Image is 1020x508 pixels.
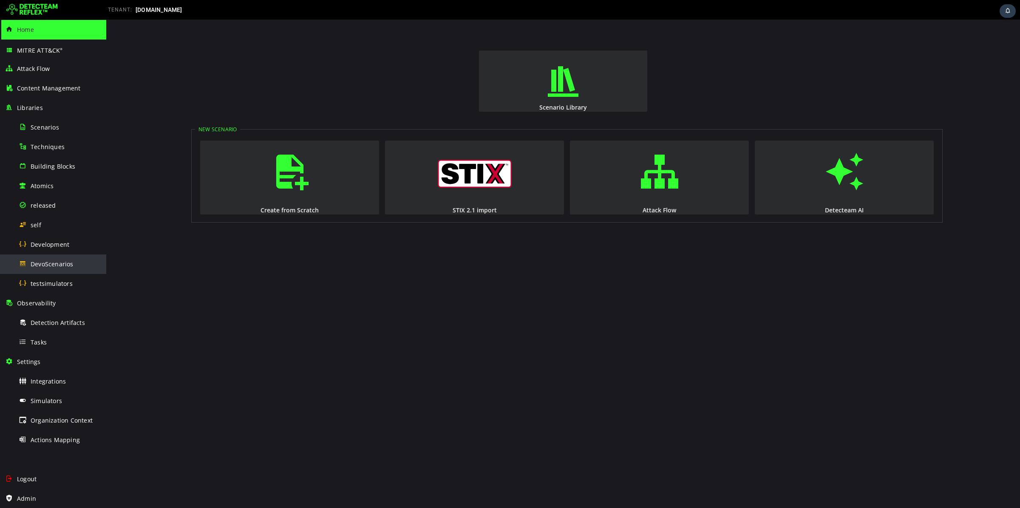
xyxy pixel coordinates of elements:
[93,186,274,195] div: Create from Scratch
[648,186,828,195] div: Detecteam AI
[331,140,405,168] img: logo_stix.svg
[31,182,54,190] span: Atomics
[89,106,134,113] legend: New Scenario
[31,397,62,405] span: Simulators
[136,6,182,13] span: [DOMAIN_NAME]
[31,319,85,327] span: Detection Artifacts
[31,201,56,209] span: released
[6,3,58,17] img: Detecteam logo
[94,121,273,195] button: Create from Scratch
[17,25,34,34] span: Home
[279,121,458,195] button: STIX 2.1 import
[31,240,69,248] span: Development
[31,436,80,444] span: Actions Mapping
[17,46,63,54] span: MITRE ATT&CK
[649,121,827,195] button: Detecteam AI
[1000,4,1016,18] div: Task Notifications
[463,186,643,195] div: Attack Flow
[17,84,81,92] span: Content Management
[373,31,541,92] button: Scenario Library
[17,475,37,483] span: Logout
[464,121,643,195] button: Attack Flow
[17,494,36,502] span: Admin
[278,186,459,195] div: STIX 2.1 import
[31,221,41,229] span: self
[372,84,542,92] div: Scenario Library
[17,65,50,73] span: Attack Flow
[31,338,47,346] span: Tasks
[31,377,66,385] span: Integrations
[17,299,56,307] span: Observability
[108,7,132,13] span: TENANT:
[31,260,74,268] span: DevoScenarios
[60,47,62,51] sup: ®
[31,143,65,151] span: Techniques
[31,123,59,131] span: Scenarios
[31,162,75,170] span: Building Blocks
[17,104,43,112] span: Libraries
[31,416,93,424] span: Organization Context
[17,358,41,366] span: Settings
[31,279,73,288] span: testsimulators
